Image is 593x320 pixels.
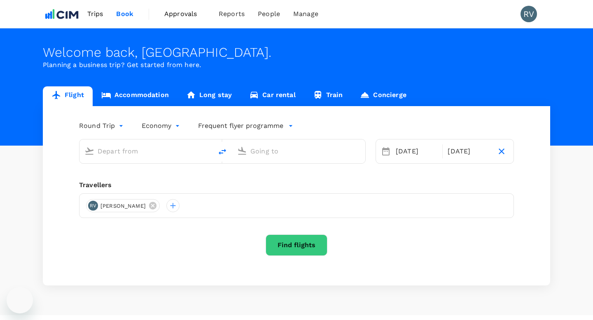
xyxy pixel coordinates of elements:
[43,5,81,23] img: CIM ENVIRONMENTAL PTY LTD
[198,121,283,131] p: Frequent flyer programme
[212,142,232,162] button: delete
[444,143,493,160] div: [DATE]
[240,86,304,106] a: Car rental
[164,9,205,19] span: Approvals
[116,9,133,19] span: Book
[86,199,160,212] div: RV[PERSON_NAME]
[177,86,240,106] a: Long stay
[360,150,361,152] button: Open
[79,119,125,132] div: Round Trip
[98,145,195,158] input: Depart from
[258,9,280,19] span: People
[293,9,318,19] span: Manage
[219,9,245,19] span: Reports
[43,60,550,70] p: Planning a business trip? Get started from here.
[351,86,415,106] a: Concierge
[142,119,182,132] div: Economy
[392,143,441,160] div: [DATE]
[266,234,327,256] button: Find flights
[43,86,93,106] a: Flight
[198,121,293,131] button: Frequent flyer programme
[88,201,98,211] div: RV
[207,150,208,152] button: Open
[250,145,348,158] input: Going to
[79,180,514,190] div: Travellers
[521,6,537,22] div: RV
[93,86,177,106] a: Accommodation
[87,9,103,19] span: Trips
[43,45,550,60] div: Welcome back , [GEOGRAPHIC_DATA] .
[7,287,33,313] iframe: Button to launch messaging window
[304,86,352,106] a: Train
[96,202,151,210] span: [PERSON_NAME]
